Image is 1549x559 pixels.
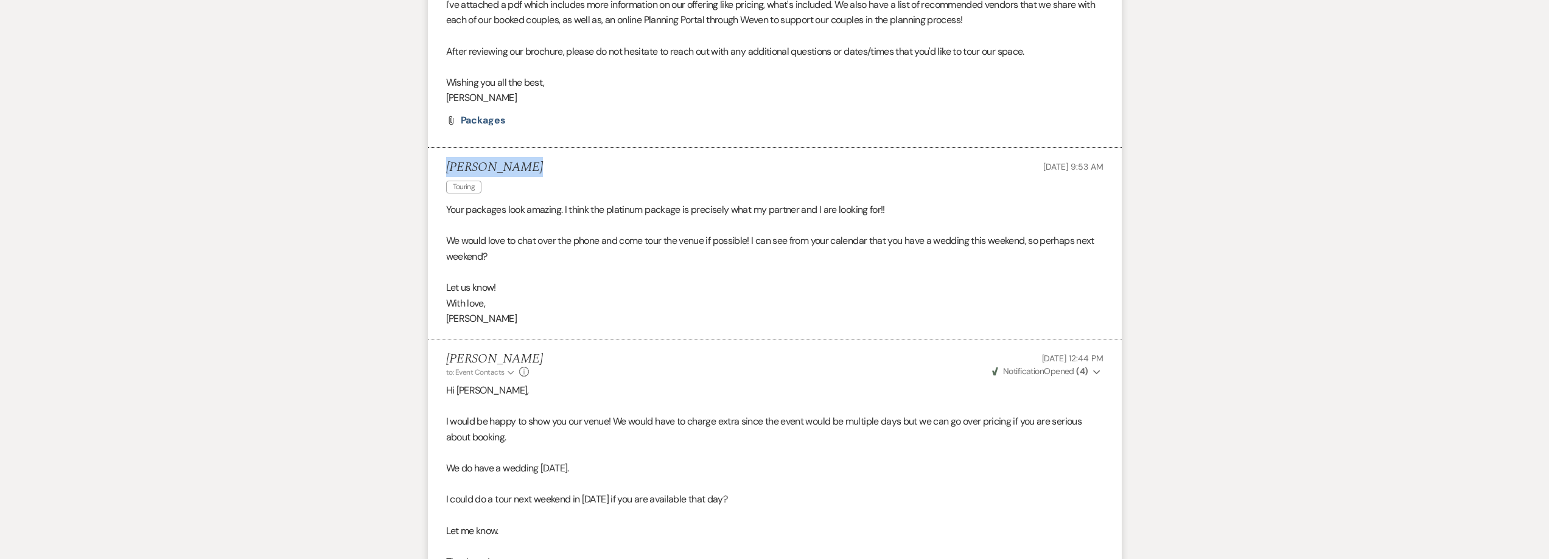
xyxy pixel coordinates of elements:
p: [PERSON_NAME] [446,90,1103,106]
p: I would be happy to show you our venue! We would have to charge extra since the event would be mu... [446,414,1103,445]
button: to: Event Contacts [446,367,516,378]
p: Let me know. [446,523,1103,539]
span: Notification [1003,366,1044,377]
p: We do have a wedding [DATE]. [446,460,1103,476]
p: After reviewing our brochure, please do not hesitate to reach out with any additional questions o... [446,44,1103,60]
span: Touring [446,181,482,193]
button: NotificationOpened (4) [990,365,1103,378]
p: Hi [PERSON_NAME], [446,383,1103,398]
p: I could do a tour next weekend in [DATE] if you are available that day? [446,491,1103,507]
p: We would love to chat over the phone and come tour the venue if possible! I can see from your cal... [446,233,1103,264]
p: Wishing you all the best, [446,75,1103,91]
a: Packages [461,116,506,125]
h5: [PERSON_NAME] [446,352,543,367]
p: Your packages look amazing. I think the platinum package is precisely what my partner and I are l... [446,202,1103,218]
span: [DATE] 9:53 AM [1043,161,1103,172]
span: to: Event Contacts [446,367,505,377]
h5: [PERSON_NAME] [446,160,543,175]
span: [DATE] 12:44 PM [1042,353,1103,364]
p: Let us know! [446,280,1103,296]
strong: ( 4 ) [1076,366,1088,377]
p: With love, [446,296,1103,311]
span: Packages [461,114,506,127]
p: [PERSON_NAME] [446,311,1103,327]
span: Opened [992,366,1088,377]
